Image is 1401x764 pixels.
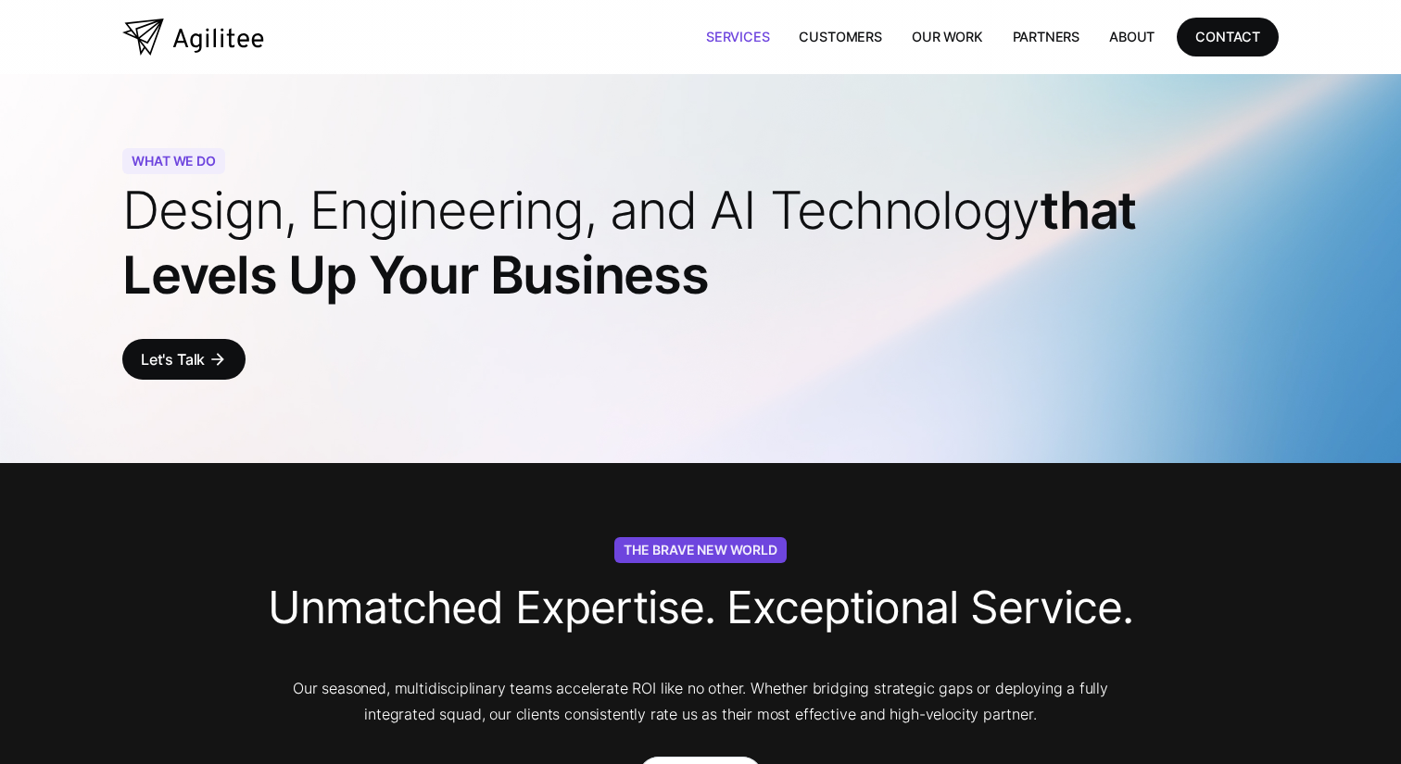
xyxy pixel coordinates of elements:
[1195,25,1260,48] div: CONTACT
[208,350,227,369] div: arrow_forward
[784,18,896,56] a: Customers
[267,675,1134,727] p: Our seasoned, multidisciplinary teams accelerate ROI like no other. Whether bridging strategic ga...
[1094,18,1169,56] a: About
[122,179,1040,242] span: Design, Engineering, and AI Technology
[141,346,205,372] div: Let's Talk
[614,537,786,563] div: The Brave New World
[122,19,264,56] a: home
[122,178,1279,307] h1: that Levels Up Your Business
[998,18,1095,56] a: Partners
[897,18,998,56] a: Our Work
[268,567,1134,657] h3: Unmatched Expertise. Exceptional Service.
[122,148,225,174] div: WHAT WE DO
[122,339,246,380] a: Let's Talkarrow_forward
[691,18,785,56] a: Services
[1177,18,1279,56] a: CONTACT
